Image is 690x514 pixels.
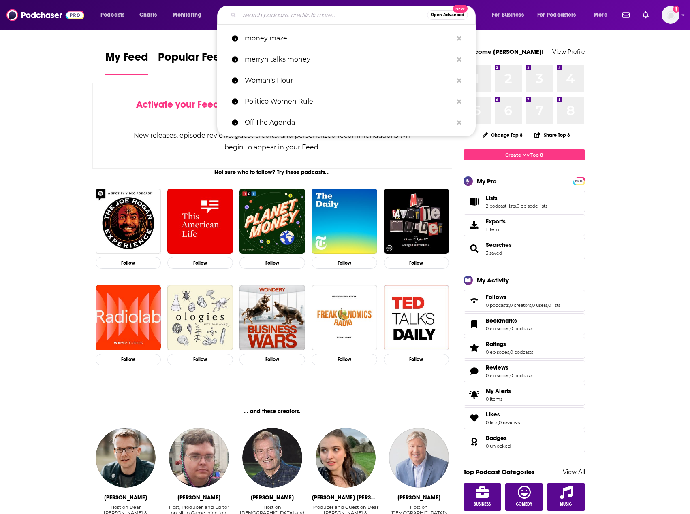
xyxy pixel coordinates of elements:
a: 0 unlocked [486,443,511,449]
img: My Favorite Murder with Karen Kilgariff and Georgia Hardstark [384,189,449,254]
a: Ratings [466,342,483,353]
a: money maze [217,28,476,49]
p: merryn talks money [245,49,453,70]
button: Change Top 8 [478,130,528,140]
a: 0 users [532,302,547,308]
a: Podchaser - Follow, Share and Rate Podcasts [6,7,84,23]
span: Likes [464,407,585,429]
a: Show notifications dropdown [619,8,633,22]
span: , [531,302,532,308]
span: Bookmarks [464,313,585,335]
a: Badges [486,434,511,442]
a: Hank Green [96,428,156,488]
span: 0 items [486,396,511,402]
img: Planet Money [239,189,305,254]
span: , [509,373,510,378]
a: Likes [486,411,520,418]
button: open menu [532,8,588,21]
span: Searches [486,241,512,249]
span: Lists [486,194,498,202]
button: Follow [312,257,377,269]
span: Podcasts [100,9,124,21]
span: My Alerts [486,387,511,395]
a: Robert Morris [389,428,449,488]
img: User Profile [662,6,679,24]
svg: Add a profile image [673,6,679,13]
a: 0 podcasts [510,326,533,331]
a: My Alerts [464,384,585,406]
span: Badges [486,434,507,442]
span: Comedy [516,502,532,507]
span: , [516,203,517,209]
a: Follows [466,295,483,306]
div: Adrian Rogers [251,494,294,501]
span: , [509,326,510,331]
img: Rosianna Halse Rojas [316,428,376,488]
span: Monitoring [173,9,201,21]
a: 0 episodes [486,349,509,355]
span: Logged in as BrunswickDigital [662,6,679,24]
a: Bookmarks [466,319,483,330]
span: Badges [464,431,585,452]
a: Kyle Crouse [169,428,229,488]
span: My Feed [105,50,148,69]
span: 1 item [486,227,506,232]
a: 0 podcasts [510,349,533,355]
span: Reviews [486,364,508,371]
span: PRO [574,178,584,184]
div: ... and these creators. [92,408,453,415]
div: Not sure who to follow? Try these podcasts... [92,169,453,176]
a: Reviews [486,364,533,371]
a: Lists [486,194,547,202]
span: Likes [486,411,500,418]
button: Follow [167,354,233,365]
button: open menu [486,8,534,21]
button: open menu [95,8,135,21]
div: Hank Green [104,494,147,501]
button: open menu [167,8,212,21]
img: The Joe Rogan Experience [96,189,161,254]
span: Exports [486,218,506,225]
a: 0 podcasts [486,302,509,308]
a: My Feed [105,50,148,75]
button: Follow [167,257,233,269]
span: Ratings [464,337,585,359]
span: My Alerts [466,389,483,400]
span: Charts [139,9,157,21]
img: Radiolab [96,285,161,350]
p: money maze [245,28,453,49]
span: More [594,9,607,21]
a: This American Life [167,189,233,254]
a: 0 episodes [486,326,509,331]
button: Share Top 8 [534,127,570,143]
a: View Profile [552,48,585,55]
span: Follows [486,293,506,301]
a: 0 podcasts [510,373,533,378]
div: Rosianna Halse Rojas [312,494,379,501]
a: Woman's Hour [217,70,476,91]
img: Business Wars [239,285,305,350]
span: For Podcasters [537,9,576,21]
a: Follows [486,293,560,301]
a: 0 reviews [499,420,520,425]
button: Follow [96,257,161,269]
span: Music [560,502,572,507]
a: 3 saved [486,250,502,256]
a: 0 episode lists [517,203,547,209]
div: by following Podcasts, Creators, Lists, and other Users! [133,99,412,122]
a: Bookmarks [486,317,533,324]
img: Adrian Rogers [242,428,302,488]
img: The Daily [312,189,377,254]
img: TED Talks Daily [384,285,449,350]
a: 0 creators [510,302,531,308]
div: New releases, episode reviews, guest credits, and personalized recommendations will begin to appe... [133,130,412,153]
a: Reviews [466,365,483,377]
a: Create My Top 8 [464,149,585,160]
a: Ologies with Alie Ward [167,285,233,350]
a: Searches [466,243,483,254]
